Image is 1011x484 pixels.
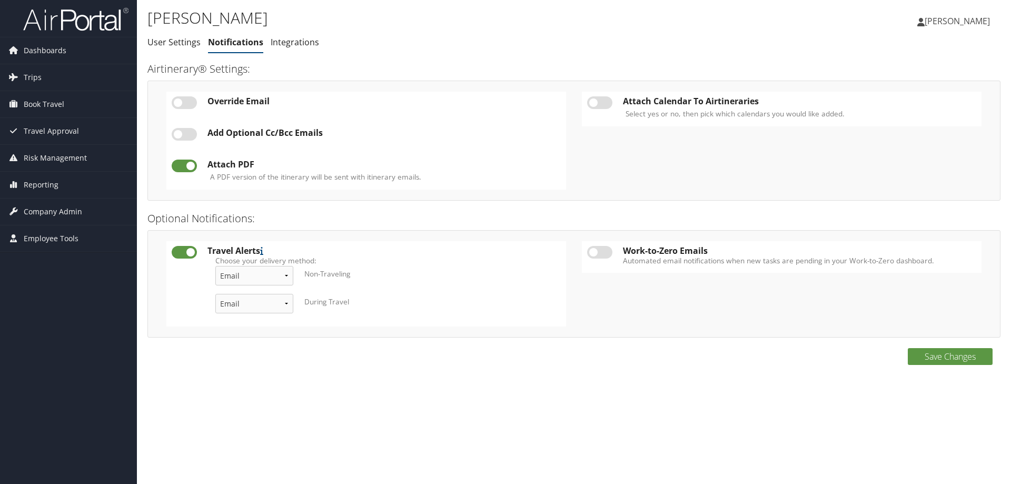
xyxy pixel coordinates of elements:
label: A PDF version of the itinerary will be sent with itinerary emails. [210,172,421,182]
span: Trips [24,64,42,91]
div: Add Optional Cc/Bcc Emails [207,128,561,137]
h1: [PERSON_NAME] [147,7,716,29]
label: Automated email notifications when new tasks are pending in your Work-to-Zero dashboard. [623,255,976,266]
div: Attach PDF [207,160,561,169]
h3: Airtinerary® Settings: [147,62,1000,76]
button: Save Changes [908,348,993,365]
span: Employee Tools [24,225,78,252]
span: Risk Management [24,145,87,171]
div: Override Email [207,96,561,106]
div: Travel Alerts [207,246,561,255]
h3: Optional Notifications: [147,211,1000,226]
a: [PERSON_NAME] [917,5,1000,37]
a: Notifications [208,36,263,48]
span: Company Admin [24,199,82,225]
label: During Travel [304,297,349,307]
img: airportal-logo.png [23,7,128,32]
label: Select yes or no, then pick which calendars you would like added. [626,108,845,119]
span: Reporting [24,172,58,198]
a: Integrations [271,36,319,48]
label: Choose your delivery method: [215,255,553,266]
label: Non-Traveling [304,269,350,279]
span: Book Travel [24,91,64,117]
span: Dashboards [24,37,66,64]
div: Attach Calendar To Airtineraries [623,96,976,106]
div: Work-to-Zero Emails [623,246,976,255]
span: Travel Approval [24,118,79,144]
span: [PERSON_NAME] [925,15,990,27]
a: User Settings [147,36,201,48]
